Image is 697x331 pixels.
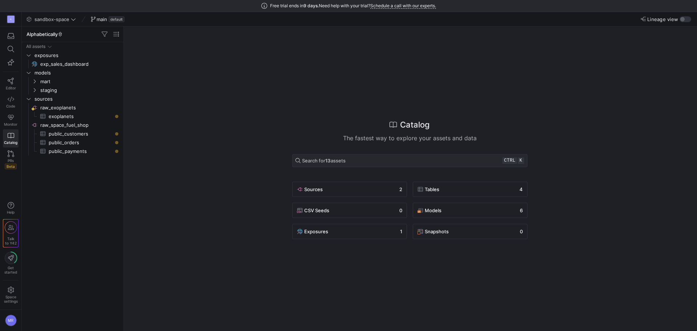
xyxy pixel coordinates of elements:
[25,60,121,68] div: Press SPACE to select this row.
[25,15,78,24] button: sandbox-space
[413,224,527,239] button: undefinedSnapshots0
[518,157,524,164] kbd: k
[40,77,119,86] span: mart
[34,95,119,103] span: sources
[3,75,19,93] a: Editor
[25,77,121,86] div: Press SPACE to select this row.
[25,147,121,156] div: Press SPACE to select this row.
[5,237,17,245] span: Talk to Y42
[4,122,17,126] span: Monitor
[25,112,121,121] div: Press SPACE to select this row.
[25,121,121,129] div: Press SPACE to select this row.
[502,157,517,164] kbd: ctrl
[34,69,119,77] span: models
[3,283,19,307] a: Spacesettings
[25,147,121,156] a: public_payments​​​​​​​​​
[25,42,121,51] div: Press SPACE to select this row.
[40,60,112,68] span: exp_sales_dashboard​​​​​
[292,154,527,167] button: Search for13assetsctrlk
[4,266,17,274] span: Get started
[3,129,19,148] a: Catalog
[417,229,423,234] img: undefined
[425,186,439,192] span: Tables
[399,186,402,192] span: 2
[49,112,112,121] span: exoplanets​​​​​​​​​
[25,60,121,68] a: exp_sales_dashboard​​​​​
[3,199,19,218] button: Help
[25,86,121,94] div: Press SPACE to select this row.
[3,313,19,328] button: MR
[4,295,18,303] span: Space settings
[303,3,319,8] span: 9 days.
[6,86,16,90] span: Editor
[325,158,331,164] strong: 13
[400,229,402,234] span: 1
[3,148,19,172] a: PRsBeta
[40,104,119,112] span: raw_exoplanets​​​​​​​​
[34,51,119,60] span: exposures
[25,112,121,121] a: exoplanets​​​​​​​​​
[425,229,449,234] span: Snapshots
[304,229,328,234] span: Exposures
[413,182,527,197] button: undefinedTables4
[3,13,19,25] a: N
[302,158,346,164] span: Search for assets
[34,16,69,22] span: sandbox-space
[417,207,423,213] img: undefined
[6,210,15,214] span: Help
[417,186,423,192] img: undefined
[25,138,121,147] a: public_orders​​​​​​​​​
[3,219,18,247] a: Talkto Y42
[109,16,125,22] span: default
[304,207,329,213] span: CSV Seeds
[49,138,112,147] span: public_orders​​​​​​​​​
[25,103,121,112] div: Press SPACE to select this row.
[304,186,323,192] span: Sources
[26,44,45,49] div: All assets
[40,86,119,94] span: staging
[49,130,112,138] span: public_customers​​​​​​​​​
[370,3,436,9] a: Schedule a call with our experts.
[25,29,65,39] button: Alphabetically
[6,104,15,108] span: Code
[297,207,303,213] img: undefined
[292,182,407,197] button: undefinedSources2
[25,129,121,138] div: Press SPACE to select this row.
[425,207,441,213] span: Models
[3,111,19,129] a: Monitor
[25,94,121,103] div: Press SPACE to select this row.
[520,207,523,213] span: 6
[25,121,121,129] a: raw_space_fuel_shop​​​​​​​​
[25,103,121,112] a: raw_exoplanets​​​​​​​​
[297,229,303,234] img: undefined
[270,3,436,8] span: Free trial ends in Need help with your trial?
[97,16,107,22] span: main
[5,164,17,169] span: Beta
[27,31,63,37] span: Alphabetically
[3,93,19,111] a: Code
[519,186,523,192] span: 4
[399,207,402,213] span: 0
[40,121,119,129] span: raw_space_fuel_shop​​​​​​​​
[292,134,527,142] div: The fastest way to explore your assets and data
[292,224,407,239] button: undefinedExposures1
[400,119,430,131] h1: Catalog
[7,16,15,23] div: N
[292,203,407,218] button: undefinedCSV Seeds0
[520,229,523,234] span: 0
[413,203,527,218] button: undefinedModels6
[4,140,17,145] span: Catalog
[3,249,19,277] button: Getstarted
[25,129,121,138] a: public_customers​​​​​​​​​
[8,158,14,163] span: PRs
[25,51,121,60] div: Press SPACE to select this row.
[49,147,112,156] span: public_payments​​​​​​​​​
[25,68,121,77] div: Press SPACE to select this row.
[5,315,17,326] div: MR
[297,186,303,192] img: undefined
[25,138,121,147] div: Press SPACE to select this row.
[647,16,678,22] span: Lineage view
